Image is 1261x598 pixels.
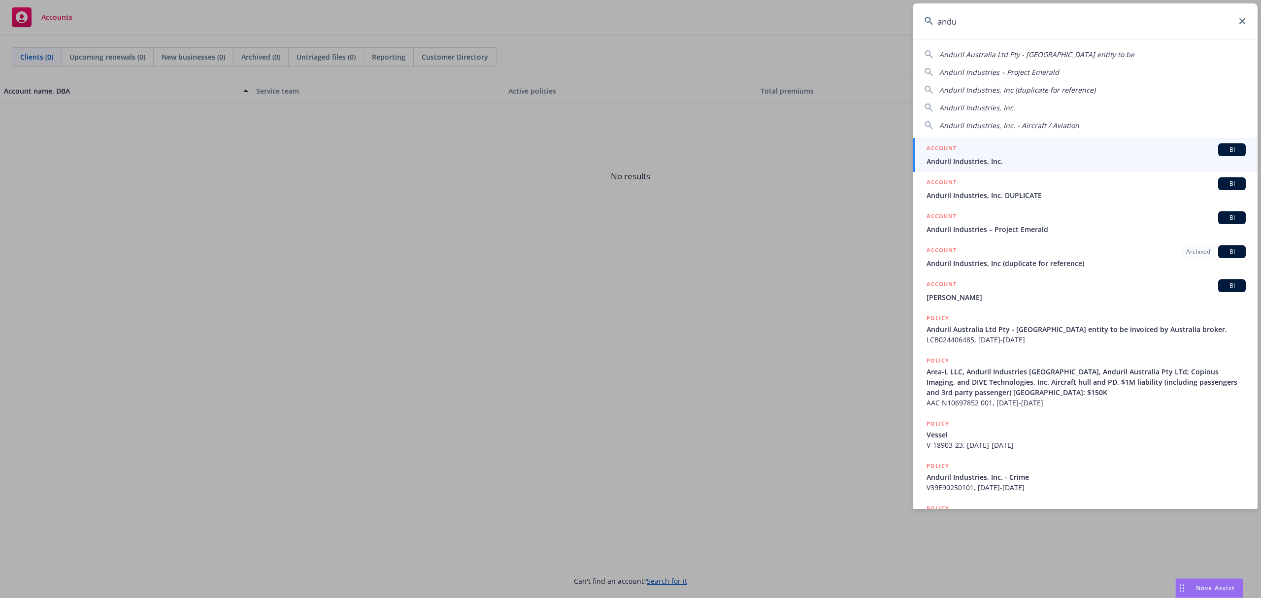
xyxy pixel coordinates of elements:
[1222,281,1242,290] span: BI
[927,356,949,365] h5: POLICY
[927,177,957,189] h5: ACCOUNT
[927,245,957,257] h5: ACCOUNT
[913,498,1258,540] a: POLICY
[913,350,1258,413] a: POLICYArea-I, LLC, Anduril Industries [GEOGRAPHIC_DATA], Anduril Australia Pty LTd; Copious Imagi...
[913,308,1258,350] a: POLICYAnduril Australia Ltd Pty - [GEOGRAPHIC_DATA] entity to be invoiced by Australia broker.LCB...
[939,67,1059,77] span: Anduril Industries – Project Emerald
[927,292,1246,302] span: [PERSON_NAME]
[927,143,957,155] h5: ACCOUNT
[939,103,1015,112] span: Anduril Industries, Inc.
[913,413,1258,456] a: POLICYVesselV-18903-23, [DATE]-[DATE]
[927,324,1246,334] span: Anduril Australia Ltd Pty - [GEOGRAPHIC_DATA] entity to be invoiced by Australia broker.
[927,279,957,291] h5: ACCOUNT
[927,482,1246,493] span: V39E90250101, [DATE]-[DATE]
[927,211,957,223] h5: ACCOUNT
[927,398,1246,408] span: AAC N10697852 001, [DATE]-[DATE]
[939,50,1134,59] span: Anduril Australia Ltd Pty - [GEOGRAPHIC_DATA] entity to be
[927,472,1246,482] span: Anduril Industries, Inc. - Crime
[1222,145,1242,154] span: BI
[927,440,1246,450] span: V-18903-23, [DATE]-[DATE]
[913,172,1258,206] a: ACCOUNTBIAnduril Industries, Inc. DUPLICATE
[927,430,1246,440] span: Vessel
[1196,584,1235,592] span: Nova Assist
[1186,247,1210,256] span: Archived
[1222,247,1242,256] span: BI
[927,366,1246,398] span: Area-I, LLC, Anduril Industries [GEOGRAPHIC_DATA], Anduril Australia Pty LTd; Copious Imaging, an...
[913,138,1258,172] a: ACCOUNTBIAnduril Industries, Inc.
[913,3,1258,39] input: Search...
[927,334,1246,345] span: LCB024406485, [DATE]-[DATE]
[927,503,949,513] h5: POLICY
[927,461,949,471] h5: POLICY
[927,258,1246,268] span: Anduril Industries, Inc (duplicate for reference)
[927,419,949,429] h5: POLICY
[927,156,1246,166] span: Anduril Industries, Inc.
[913,240,1258,274] a: ACCOUNTArchivedBIAnduril Industries, Inc (duplicate for reference)
[1222,179,1242,188] span: BI
[927,190,1246,200] span: Anduril Industries, Inc. DUPLICATE
[1175,578,1243,598] button: Nova Assist
[1176,579,1188,598] div: Drag to move
[927,224,1246,234] span: Anduril Industries – Project Emerald
[939,121,1079,130] span: Anduril Industries, Inc. - Aircraft / Aviation
[913,274,1258,308] a: ACCOUNTBI[PERSON_NAME]
[1222,213,1242,222] span: BI
[913,206,1258,240] a: ACCOUNTBIAnduril Industries – Project Emerald
[939,85,1095,95] span: Anduril Industries, Inc (duplicate for reference)
[927,313,949,323] h5: POLICY
[913,456,1258,498] a: POLICYAnduril Industries, Inc. - CrimeV39E90250101, [DATE]-[DATE]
